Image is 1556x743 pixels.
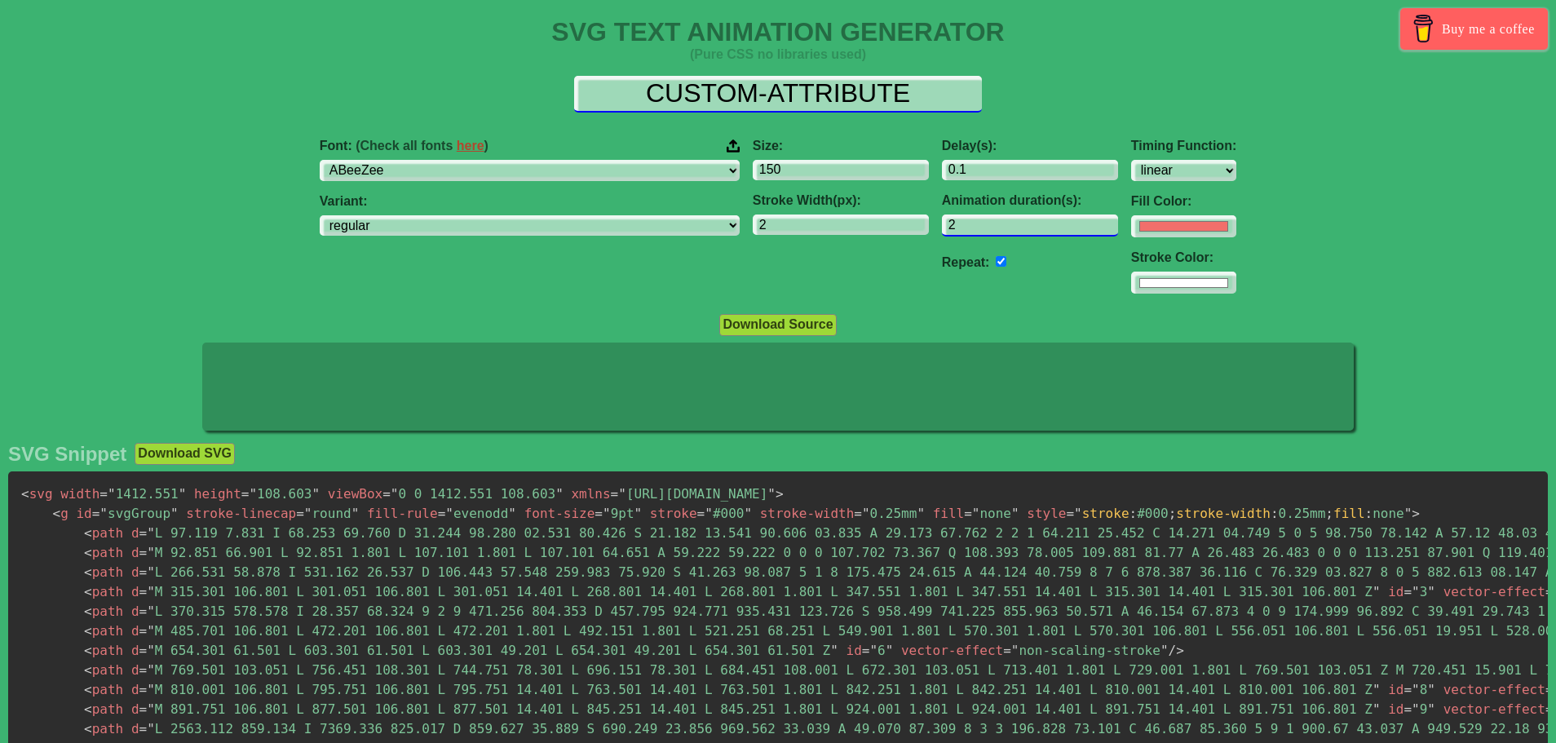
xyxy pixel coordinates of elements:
[438,506,516,521] span: evenodd
[84,682,123,697] span: path
[1412,701,1420,717] span: "
[99,486,186,502] span: 1412.551
[1403,682,1435,697] span: 8
[382,486,564,502] span: 0 0 1412.551 108.603
[1403,584,1435,599] span: 3
[555,486,564,502] span: "
[1403,682,1412,697] span: =
[131,623,139,639] span: d
[862,506,870,521] span: "
[139,545,148,560] span: =
[847,643,862,658] span: id
[767,486,776,502] span: "
[1131,139,1236,153] label: Timing Function:
[753,139,929,153] label: Size:
[53,506,69,521] span: g
[147,564,155,580] span: "
[524,506,595,521] span: font-size
[1388,701,1403,717] span: id
[611,486,619,502] span: =
[92,506,100,521] span: =
[603,506,611,521] span: "
[574,76,982,113] input: Input Text Here
[1011,643,1019,658] span: "
[8,443,126,466] h2: SVG Snippet
[1131,194,1236,209] label: Fill Color:
[571,486,610,502] span: xmlns
[1082,506,1129,521] span: stroke
[194,486,241,502] span: height
[972,506,980,521] span: "
[84,721,123,736] span: path
[391,486,399,502] span: "
[1027,506,1066,521] span: style
[356,139,488,153] span: (Check all fonts )
[1160,643,1169,658] span: "
[595,506,642,521] span: 9pt
[964,506,1019,521] span: none
[139,623,148,639] span: =
[1403,584,1412,599] span: =
[862,643,870,658] span: =
[84,643,92,658] span: <
[942,193,1118,208] label: Animation duration(s):
[84,525,92,541] span: <
[1443,701,1545,717] span: vector-effect
[753,160,929,180] input: 100
[1400,8,1548,50] a: Buy me a coffee
[1169,643,1184,658] span: />
[1011,506,1019,521] span: "
[705,506,713,521] span: "
[84,623,123,639] span: path
[84,623,92,639] span: <
[996,256,1006,267] input: auto
[139,564,148,580] span: =
[139,584,1381,599] span: M 315.301 106.801 L 301.051 106.801 L 301.051 14.401 L 268.801 14.401 L 268.801 1.801 L 347.551 1...
[84,584,92,599] span: <
[131,701,139,717] span: d
[60,486,99,502] span: width
[1373,682,1381,697] span: "
[854,506,925,521] span: 0.25mm
[1365,506,1373,521] span: :
[611,486,776,502] span: [URL][DOMAIN_NAME]
[1545,682,1554,697] span: =
[1066,506,1081,521] span: ="
[131,545,139,560] span: d
[1176,506,1271,521] span: stroke-width
[84,604,92,619] span: <
[304,506,312,521] span: "
[328,486,382,502] span: viewBox
[131,643,139,658] span: d
[382,486,391,502] span: =
[1388,584,1403,599] span: id
[1427,701,1435,717] span: "
[131,662,139,678] span: d
[131,525,139,541] span: d
[320,194,740,209] label: Variant:
[1388,682,1403,697] span: id
[131,584,139,599] span: d
[147,545,155,560] span: "
[147,721,155,736] span: "
[508,506,516,521] span: "
[1169,506,1177,521] span: ;
[139,682,148,697] span: =
[139,682,1381,697] span: M 810.001 106.801 L 795.751 106.801 L 795.751 14.401 L 763.501 14.401 L 763.501 1.801 L 842.251 1...
[99,486,108,502] span: =
[139,701,1381,717] span: M 891.751 106.801 L 877.501 106.801 L 877.501 14.401 L 845.251 14.401 L 845.251 1.801 L 924.001 1...
[108,486,116,502] span: "
[139,662,148,678] span: =
[84,564,92,580] span: <
[131,682,139,697] span: d
[147,604,155,619] span: "
[1545,584,1554,599] span: =
[595,506,603,521] span: =
[1129,506,1138,521] span: :
[170,506,179,521] span: "
[886,643,894,658] span: "
[942,160,1118,180] input: 0.1s
[618,486,626,502] span: "
[131,604,139,619] span: d
[84,721,92,736] span: <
